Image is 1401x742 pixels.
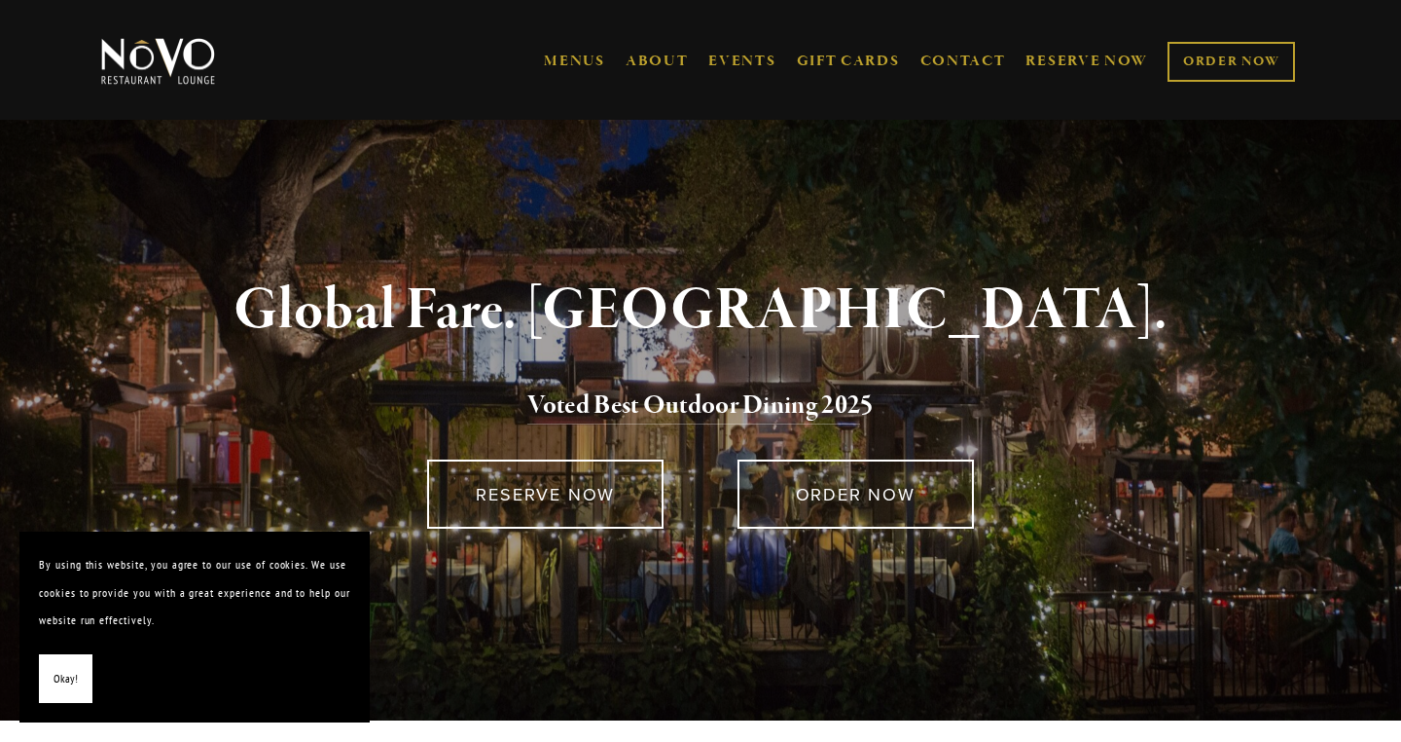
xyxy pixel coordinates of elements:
a: MENUS [544,52,605,71]
a: GIFT CARDS [797,43,900,80]
a: ABOUT [626,52,689,71]
a: EVENTS [708,52,775,71]
p: By using this website, you agree to our use of cookies. We use cookies to provide you with a grea... [39,551,350,635]
img: Novo Restaurant &amp; Lounge [97,37,219,86]
a: CONTACT [920,43,1006,80]
a: RESERVE NOW [427,460,664,529]
h2: 5 [133,386,1268,427]
section: Cookie banner [19,532,370,723]
a: ORDER NOW [1167,42,1295,82]
strong: Global Fare. [GEOGRAPHIC_DATA]. [233,274,1167,348]
span: Okay! [54,665,78,693]
button: Okay! [39,654,92,704]
a: ORDER NOW [737,460,974,529]
a: RESERVE NOW [1025,43,1148,80]
a: Voted Best Outdoor Dining 202 [527,389,860,426]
